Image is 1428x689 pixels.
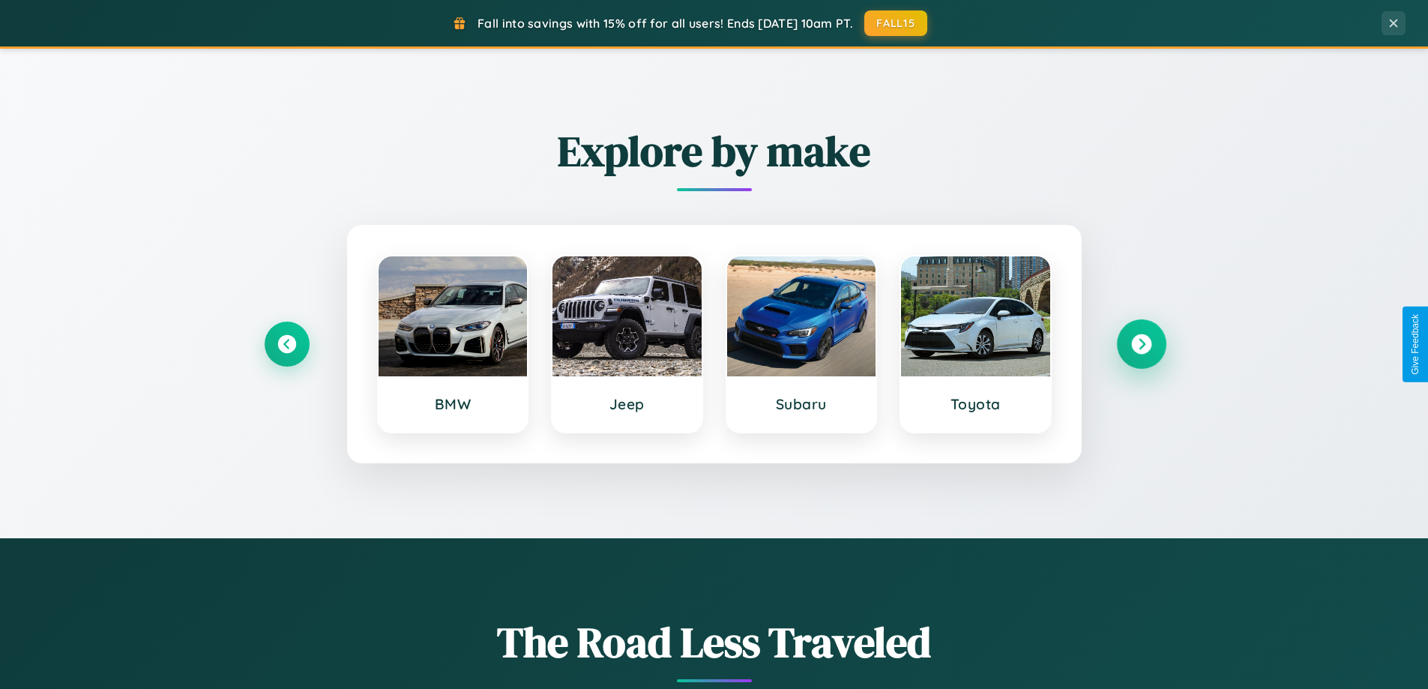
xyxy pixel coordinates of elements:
[742,395,861,413] h3: Subaru
[265,613,1164,671] h1: The Road Less Traveled
[477,16,853,31] span: Fall into savings with 15% off for all users! Ends [DATE] 10am PT.
[1410,314,1421,375] div: Give Feedback
[864,10,927,36] button: FALL15
[265,122,1164,180] h2: Explore by make
[567,395,687,413] h3: Jeep
[916,395,1035,413] h3: Toyota
[394,395,513,413] h3: BMW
